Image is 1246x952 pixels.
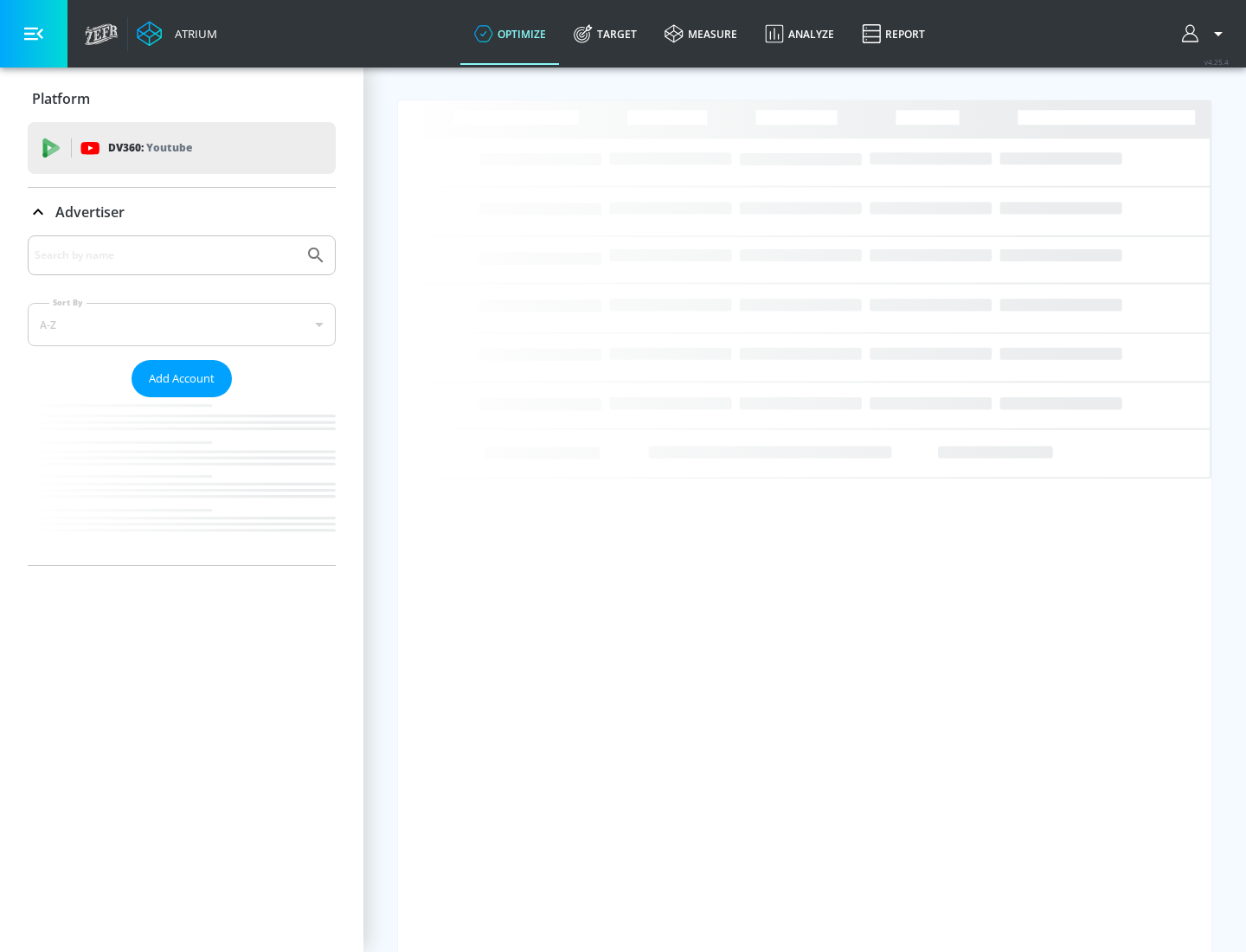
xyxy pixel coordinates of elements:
nav: list of Advertiser [28,397,336,565]
a: Atrium [137,21,217,47]
p: Platform [32,89,90,108]
span: v 4.25.4 [1204,57,1229,67]
div: DV360: Youtube [28,122,336,174]
button: Add Account [132,360,232,397]
div: Platform [28,74,336,123]
a: optimize [460,3,560,65]
a: Report [848,3,939,65]
div: A-Z [28,303,336,346]
a: Target [560,3,651,65]
input: Search by name [35,244,297,267]
p: Advertiser [55,203,125,222]
p: Youtube [146,138,192,157]
p: DV360: [108,138,192,158]
label: Sort By [49,297,87,308]
a: Analyze [751,3,848,65]
div: Atrium [168,26,217,42]
div: Advertiser [28,188,336,236]
a: measure [651,3,751,65]
span: Add Account [149,369,215,389]
div: Advertiser [28,235,336,565]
